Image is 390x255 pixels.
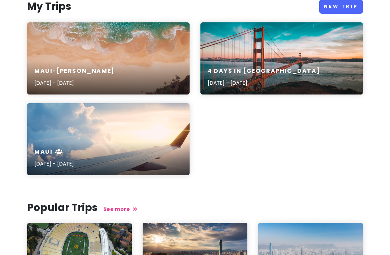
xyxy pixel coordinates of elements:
[200,22,363,94] a: 4 Days in [GEOGRAPHIC_DATA][DATE] - [DATE]
[208,79,320,87] p: [DATE] - [DATE]
[34,148,74,156] h6: maui
[34,79,115,87] p: [DATE] - [DATE]
[27,201,363,214] h3: Popular Trips
[103,206,137,213] a: See more
[34,160,74,168] p: [DATE] - [DATE]
[27,103,190,175] a: aerial photography of airlinermaui[DATE] - [DATE]
[34,67,115,75] h6: Maui-[PERSON_NAME]
[208,67,320,75] h6: 4 Days in [GEOGRAPHIC_DATA]
[27,22,190,94] a: aerial view of seashoreMaui-[PERSON_NAME][DATE] - [DATE]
